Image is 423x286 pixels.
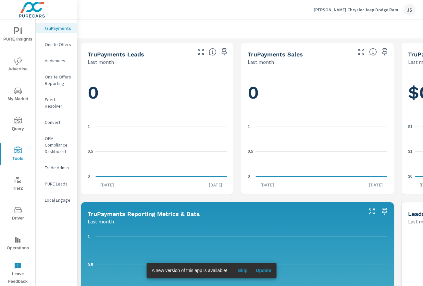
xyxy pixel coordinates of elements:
[256,182,279,188] p: [DATE]
[379,47,390,57] span: Save this to your personalized report
[45,96,72,109] p: Feed Resolver
[356,47,367,57] button: Make Fullscreen
[404,4,415,16] div: JS
[88,218,114,225] p: Last month
[248,125,250,129] text: 1
[45,119,72,125] p: Convert
[204,182,227,188] p: [DATE]
[45,181,72,187] p: PURE Leads
[196,47,206,57] button: Make Fullscreen
[45,164,72,171] p: Trade Admin
[88,210,200,217] h5: truPayments Reporting Metrics & Data
[36,117,77,127] div: Convert
[248,174,250,179] text: 0
[36,195,77,205] div: Local Engage
[36,56,77,66] div: Audiences
[88,125,90,129] text: 1
[2,87,33,103] span: My Market
[2,262,33,285] span: Leave Feedback
[2,147,33,162] span: Tools
[2,27,33,43] span: PURE Insights
[36,23,77,33] div: truPayments
[314,7,398,13] p: [PERSON_NAME] Chrysler Jeep Dodge Ram
[369,48,377,56] span: Number of sales matched to a truPayments lead. [Source: This data is sourced from the dealer's DM...
[36,179,77,189] div: PURE Leads
[36,163,77,173] div: Trade Admin
[88,174,90,179] text: 0
[88,58,114,66] p: Last month
[253,265,274,276] button: Update
[36,72,77,88] div: Onsite Offers Reporting
[408,174,413,179] text: $0
[45,135,72,155] p: OEM Compliance Dashboard
[232,265,253,276] button: Skip
[45,25,72,31] p: truPayments
[219,47,230,57] span: Save this to your personalized report
[88,51,144,58] h5: truPayments Leads
[2,57,33,73] span: Advertise
[36,134,77,156] div: OEM Compliance Dashboard
[36,40,77,49] div: Onsite Offers
[88,263,93,267] text: 0.5
[152,268,227,273] span: A new version of this app is available!
[45,41,72,48] p: Onsite Offers
[88,82,227,104] h1: 0
[365,182,387,188] p: [DATE]
[45,74,72,87] p: Onsite Offers Reporting
[2,117,33,133] span: Query
[367,206,377,217] button: Make Fullscreen
[248,82,387,104] h1: 0
[45,57,72,64] p: Audiences
[408,125,413,129] text: $1
[248,58,274,66] p: Last month
[2,176,33,192] span: Tier2
[379,206,390,217] span: Save this to your personalized report
[2,206,33,222] span: Driver
[88,149,93,154] text: 0.5
[45,197,72,203] p: Local Engage
[88,234,90,239] text: 1
[248,51,303,58] h5: truPayments Sales
[36,95,77,111] div: Feed Resolver
[408,149,413,154] text: $1
[256,268,271,273] span: Update
[2,236,33,252] span: Operations
[96,182,118,188] p: [DATE]
[209,48,217,56] span: The number of truPayments leads.
[248,149,253,154] text: 0.5
[235,268,251,273] span: Skip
